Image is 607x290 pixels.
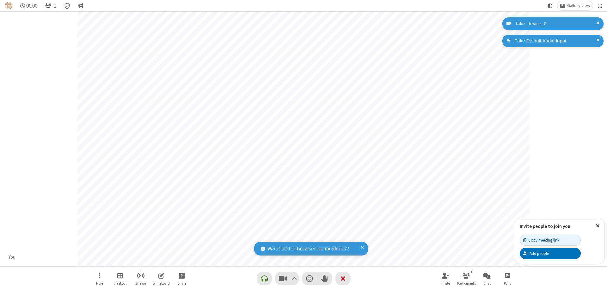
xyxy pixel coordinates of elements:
[436,269,455,287] button: Invite participants (⌘+Shift+I)
[520,223,570,229] label: Invite people to join you
[302,272,317,285] button: Send a reaction
[514,20,599,28] div: fake_device_0
[152,269,171,287] button: Open shared whiteboard
[18,1,40,10] div: Timer
[545,1,555,10] button: Using system theme
[178,281,186,285] span: Share
[96,281,103,285] span: More
[520,235,581,246] button: Copy meeting link
[520,248,581,259] button: Add people
[153,281,170,285] span: Whiteboard
[111,269,130,287] button: Manage Breakout Rooms
[335,272,351,285] button: End or leave meeting
[567,3,590,8] span: Gallery view
[90,269,109,287] button: Open menu
[469,269,474,275] div: 1
[498,269,517,287] button: Open poll
[5,2,13,9] img: QA Selenium DO NOT DELETE OR CHANGE
[6,254,18,261] div: You
[483,281,491,285] span: Chat
[457,269,476,287] button: Open participant list
[257,272,272,285] button: Connect your audio
[54,3,56,9] span: 1
[135,281,146,285] span: Stream
[76,1,86,10] button: Conversation
[42,1,59,10] button: Open participant list
[523,237,559,243] div: Copy meeting link
[113,281,127,285] span: Breakout
[504,281,511,285] span: Polls
[290,272,298,285] button: Video setting
[595,1,605,10] button: Fullscreen
[61,1,73,10] div: Meeting details Encryption enabled
[172,269,191,287] button: Start sharing
[457,281,476,285] span: Participants
[131,269,150,287] button: Start streaming
[557,1,593,10] button: Change layout
[26,3,37,9] span: 00:00
[512,37,599,45] div: Fake Default Audio Input
[267,245,349,253] span: Want better browser notifications?
[317,272,332,285] button: Raise hand
[275,272,299,285] button: Stop video (⌘+Shift+V)
[442,281,450,285] span: Invite
[477,269,496,287] button: Open chat
[591,218,604,234] button: Close popover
